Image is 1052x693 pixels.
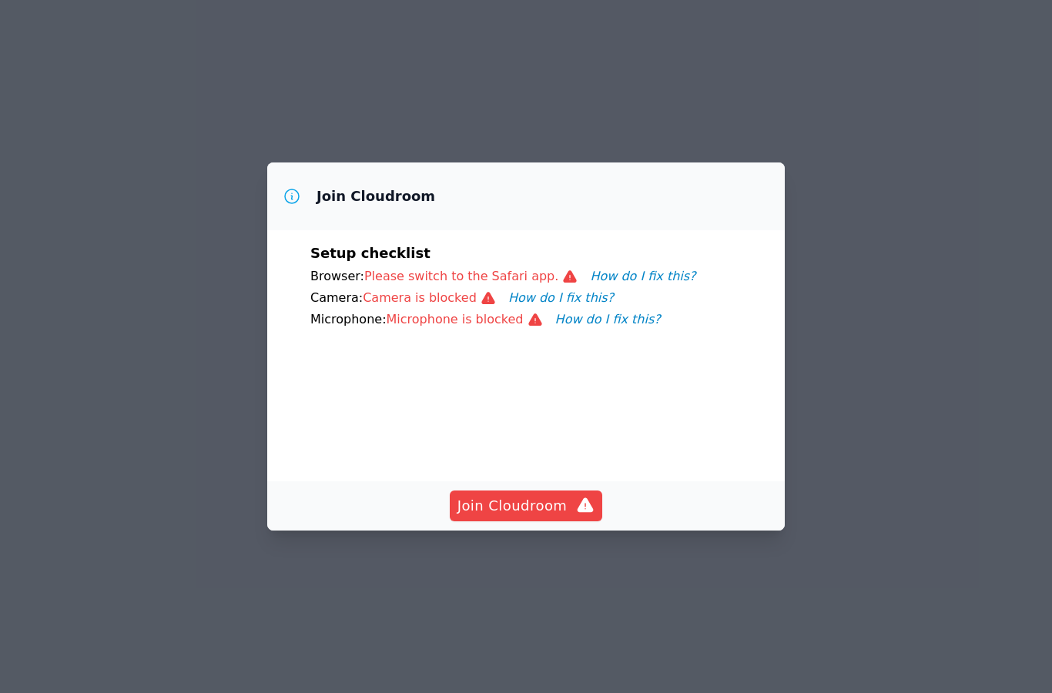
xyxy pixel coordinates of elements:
[310,245,431,261] span: Setup checklist
[310,290,363,305] span: Camera:
[310,312,387,326] span: Microphone:
[310,269,364,283] span: Browser:
[387,312,555,326] span: Microphone is blocked
[363,290,508,305] span: Camera is blocked
[364,269,590,283] span: Please switch to the Safari app.
[317,187,435,206] h3: Join Cloudroom
[450,490,603,521] button: Join Cloudroom
[590,267,695,286] button: How do I fix this?
[555,310,661,329] button: How do I fix this?
[508,289,614,307] button: How do I fix this?
[457,495,595,517] span: Join Cloudroom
